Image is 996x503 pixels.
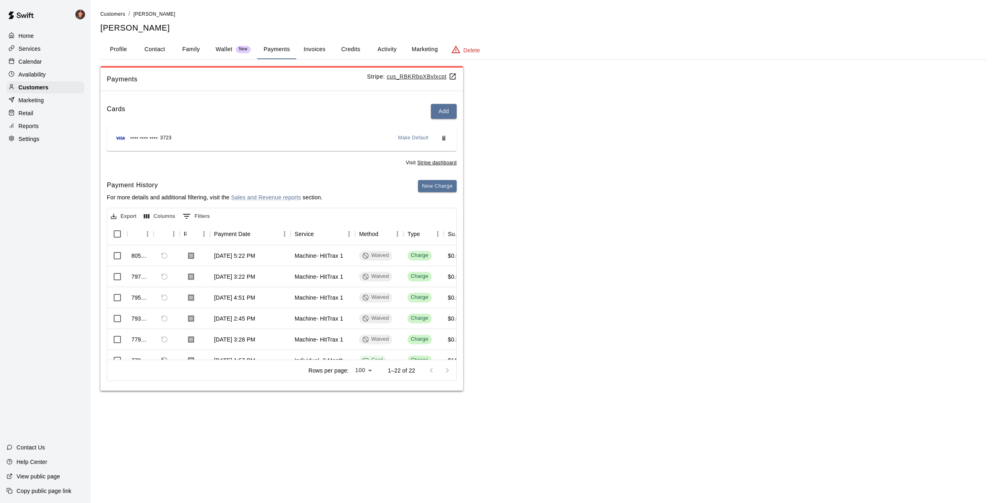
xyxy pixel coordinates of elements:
[295,223,314,245] div: Service
[448,335,462,344] div: $0.00
[295,335,343,344] div: Machine- HitTrax 1
[406,159,457,167] span: Visit
[75,10,85,19] img: Mike Skogen
[137,40,173,59] button: Contact
[6,68,84,81] a: Availability
[6,94,84,106] a: Marketing
[231,194,301,201] a: Sales and Revenue reports
[214,335,255,344] div: Aug 27, 2025, 3:28 PM
[387,73,457,80] a: cus_RBKRbpXBvlxcpt
[180,223,210,245] div: Receipt
[214,273,255,281] div: Sep 4, 2025, 3:22 PM
[6,133,84,145] a: Settings
[359,223,378,245] div: Method
[448,252,462,260] div: $0.00
[19,96,44,104] p: Marketing
[113,134,128,142] img: Credit card brand logo
[107,193,322,201] p: For more details and additional filtering, visit the section.
[296,40,333,59] button: Invoices
[216,45,233,54] p: Wallet
[362,356,383,364] div: Card
[464,46,480,54] p: Delete
[100,10,986,19] nav: breadcrumb
[19,32,34,40] p: Home
[333,40,369,59] button: Credits
[131,228,143,240] button: Sort
[6,43,84,55] a: Services
[411,335,428,343] div: Charge
[158,312,171,325] span: Refund payment
[448,273,462,281] div: $0.00
[403,223,444,245] div: Type
[418,180,457,193] button: New Charge
[100,11,125,17] span: Customers
[127,223,154,245] div: Id
[158,228,169,240] button: Sort
[74,6,91,23] div: Mike Skogen
[100,10,125,17] a: Customers
[173,40,209,59] button: Family
[448,356,469,364] div: $110.00
[362,294,389,301] div: Waived
[411,315,428,322] div: Charge
[158,270,171,284] span: Refund payment
[107,104,125,119] h6: Cards
[214,294,255,302] div: Sep 3, 2025, 4:51 PM
[295,315,343,323] div: Machine- HitTrax 1
[210,223,291,245] div: Payment Date
[362,273,389,280] div: Waived
[184,223,187,245] div: Receipt
[184,311,198,326] button: Download Receipt
[6,120,84,132] a: Reports
[367,72,457,81] p: Stripe:
[19,135,40,143] p: Settings
[133,11,175,17] span: [PERSON_NAME]
[6,107,84,119] a: Retail
[158,354,171,367] span: Refund payment
[100,40,137,59] button: Profile
[181,210,212,223] button: Show filters
[6,30,84,42] a: Home
[100,23,986,33] h5: [PERSON_NAME]
[257,40,296,59] button: Payments
[168,228,180,240] button: Menu
[184,248,198,263] button: Download Receipt
[184,269,198,284] button: Download Receipt
[160,134,171,142] span: 3723
[314,228,325,240] button: Sort
[142,210,177,223] button: Select columns
[131,315,150,323] div: 793025
[388,366,415,375] p: 1–22 of 22
[398,134,429,142] span: Make Default
[184,353,198,368] button: Download Receipt
[369,40,405,59] button: Activity
[19,45,41,53] p: Services
[448,223,461,245] div: Subtotal
[291,223,355,245] div: Service
[107,74,367,85] span: Payments
[432,228,444,240] button: Menu
[295,273,343,281] div: Machine- HitTrax 1
[131,273,150,281] div: 797583
[411,356,428,364] div: Charge
[437,132,450,145] button: Remove
[6,56,84,68] a: Calendar
[129,10,130,18] li: /
[362,252,389,259] div: Waived
[19,83,48,91] p: Customers
[141,228,154,240] button: Menu
[411,252,428,259] div: Charge
[6,81,84,93] div: Customers
[17,472,60,480] p: View public page
[198,228,210,240] button: Menu
[295,294,343,302] div: Machine- HitTrax 1
[417,160,457,166] a: Stripe dashboard
[362,315,389,322] div: Waived
[378,228,390,240] button: Sort
[184,290,198,305] button: Download Receipt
